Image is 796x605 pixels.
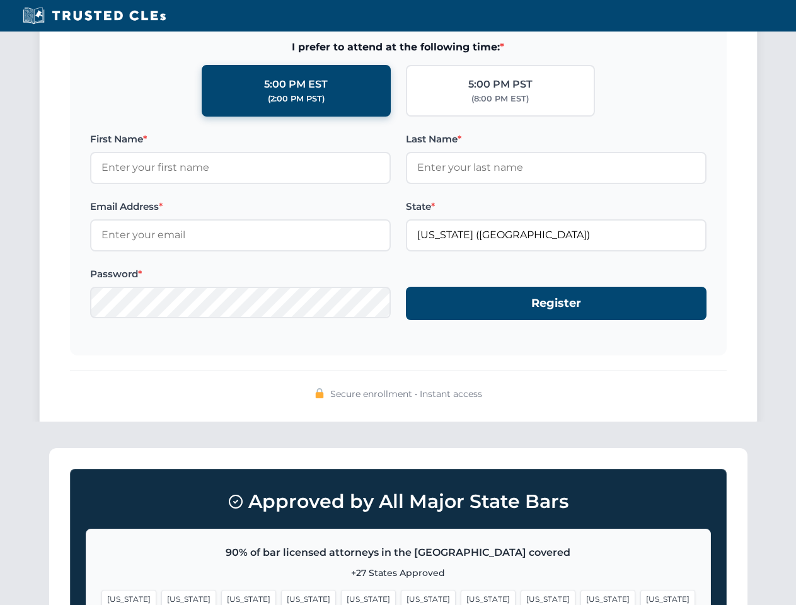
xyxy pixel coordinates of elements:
[101,544,695,561] p: 90% of bar licensed attorneys in the [GEOGRAPHIC_DATA] covered
[90,219,391,251] input: Enter your email
[90,39,707,55] span: I prefer to attend at the following time:
[268,93,325,105] div: (2:00 PM PST)
[406,152,707,183] input: Enter your last name
[330,387,482,401] span: Secure enrollment • Instant access
[101,566,695,580] p: +27 States Approved
[90,267,391,282] label: Password
[406,219,707,251] input: Florida (FL)
[471,93,529,105] div: (8:00 PM EST)
[264,76,328,93] div: 5:00 PM EST
[86,485,711,519] h3: Approved by All Major State Bars
[90,199,391,214] label: Email Address
[406,199,707,214] label: State
[406,132,707,147] label: Last Name
[406,287,707,320] button: Register
[90,152,391,183] input: Enter your first name
[90,132,391,147] label: First Name
[468,76,533,93] div: 5:00 PM PST
[314,388,325,398] img: 🔒
[19,6,170,25] img: Trusted CLEs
